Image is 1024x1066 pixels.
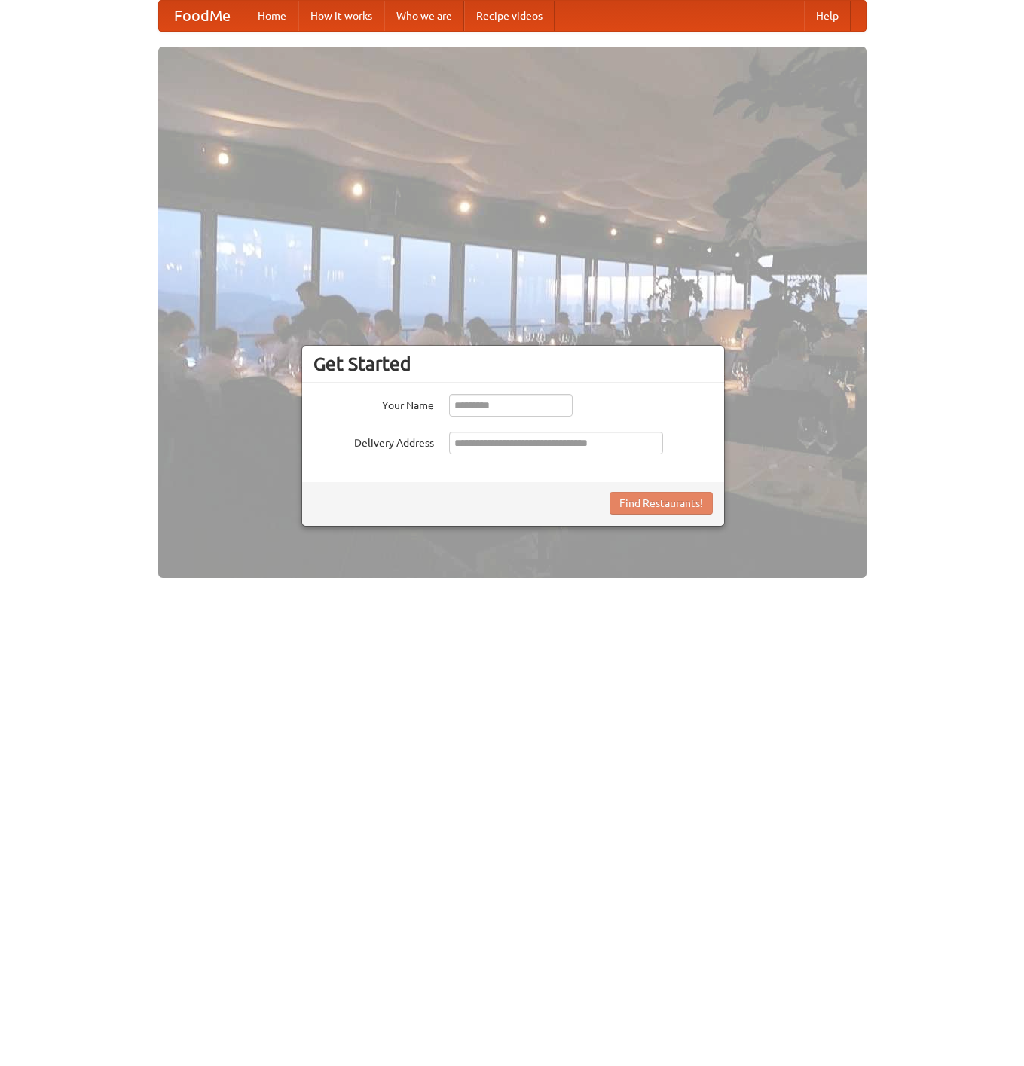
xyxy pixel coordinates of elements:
[159,1,246,31] a: FoodMe
[804,1,851,31] a: Help
[313,353,713,375] h3: Get Started
[313,432,434,451] label: Delivery Address
[246,1,298,31] a: Home
[464,1,555,31] a: Recipe videos
[384,1,464,31] a: Who we are
[610,492,713,515] button: Find Restaurants!
[298,1,384,31] a: How it works
[313,394,434,413] label: Your Name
